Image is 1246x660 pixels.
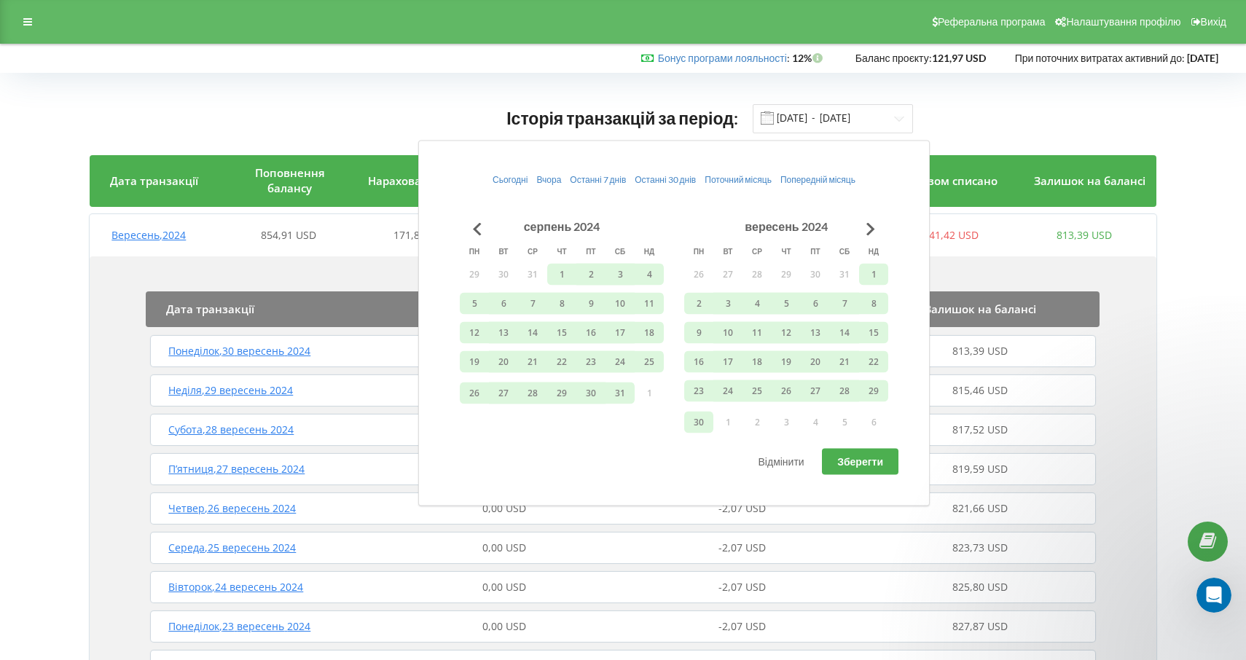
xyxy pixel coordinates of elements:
button: 23 [684,380,713,401]
span: Дата транзакції [166,302,254,316]
button: 14 [518,321,547,343]
button: 26 [772,380,801,401]
button: 16 [576,321,606,343]
iframe: Intercom live chat [1196,578,1231,613]
button: 6 [801,292,830,314]
span: Відмінити [759,455,804,468]
button: 18 [635,321,664,343]
th: четвер [772,240,801,262]
button: 6 [859,412,888,433]
a: Бонус програми лояльності [658,52,787,64]
span: Вчора [536,174,561,185]
button: 1 [547,263,576,285]
th: неділя [635,240,664,262]
span: Історія транзакцій за період: [506,108,738,128]
button: 5 [772,292,801,314]
button: 27 [801,380,830,401]
button: 17 [606,321,635,343]
span: -2,07 USD [718,580,766,594]
button: 2 [742,412,772,433]
button: 8 [859,292,888,314]
button: 4 [635,263,664,285]
button: 25 [635,350,664,372]
span: : [658,52,790,64]
span: 0,00 USD [482,541,526,554]
span: 0,00 USD [482,580,526,594]
span: 827,87 USD [952,619,1008,633]
span: 817,52 USD [952,423,1008,436]
span: 823,73 USD [952,541,1008,554]
th: п’ятниця [576,240,606,262]
button: 26 [684,263,713,285]
span: 854,91 USD [261,228,316,242]
span: Налаштування профілю [1066,16,1180,28]
strong: [DATE] [1187,52,1218,64]
th: вівторок [489,240,518,262]
button: 1 [635,382,664,404]
span: 813,39 USD [952,344,1008,358]
span: 815,46 USD [952,383,1008,397]
span: Зберегти [837,455,883,468]
button: 14 [830,321,859,343]
button: 30 [576,382,606,404]
span: 0,00 USD [482,501,526,515]
button: 23 [576,350,606,372]
span: 0,00 USD [482,619,526,633]
button: 19 [460,350,489,372]
button: 12 [460,321,489,343]
button: 29 [859,380,888,401]
button: 26 [460,382,489,404]
span: При поточних витратах активний до: [1015,52,1185,64]
button: 8 [547,292,576,314]
button: 1 [713,412,742,433]
button: 13 [801,321,830,343]
span: Залишок на балансі [1034,173,1145,188]
button: 30 [489,263,518,285]
button: 2 [684,292,713,314]
button: 28 [742,263,772,285]
th: субота [830,240,859,262]
div: серпень 2024 [520,218,605,235]
span: -41,42 USD [925,228,979,242]
button: 29 [547,382,576,404]
button: 4 [801,412,830,433]
button: 15 [859,321,888,343]
button: 4 [742,292,772,314]
span: Вересень , 2024 [111,228,186,242]
span: Неділя , 29 вересень 2024 [168,383,293,397]
button: 16 [684,350,713,372]
button: 12 [772,321,801,343]
button: 28 [518,382,547,404]
button: 25 [742,380,772,401]
button: 6 [489,292,518,314]
button: 30 [801,263,830,285]
span: Субота , 28 вересень 2024 [168,423,294,436]
span: 813,39 USD [1057,228,1112,242]
button: 19 [772,350,801,372]
button: 20 [801,350,830,372]
span: 825,80 USD [952,580,1008,594]
button: 10 [606,292,635,314]
button: 20 [489,350,518,372]
span: -2,07 USD [718,619,766,633]
button: 7 [518,292,547,314]
span: 821,66 USD [952,501,1008,515]
strong: 12% [792,52,826,64]
button: 11 [742,321,772,343]
button: 9 [684,321,713,343]
span: Понеділок , 30 вересень 2024 [168,344,310,358]
span: Останні 7 днів [570,174,626,185]
button: Go to next month [856,214,885,243]
button: 7 [830,292,859,314]
th: неділя [859,240,888,262]
button: Зберегти [822,449,898,475]
span: Поточний місяць [705,174,772,185]
span: -2,07 USD [718,541,766,554]
button: 24 [713,380,742,401]
button: 17 [713,350,742,372]
th: понеділок [460,240,489,262]
span: П’ятниця , 27 вересень 2024 [168,462,305,476]
button: 29 [460,263,489,285]
button: 24 [606,350,635,372]
span: Реферальна програма [938,16,1046,28]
